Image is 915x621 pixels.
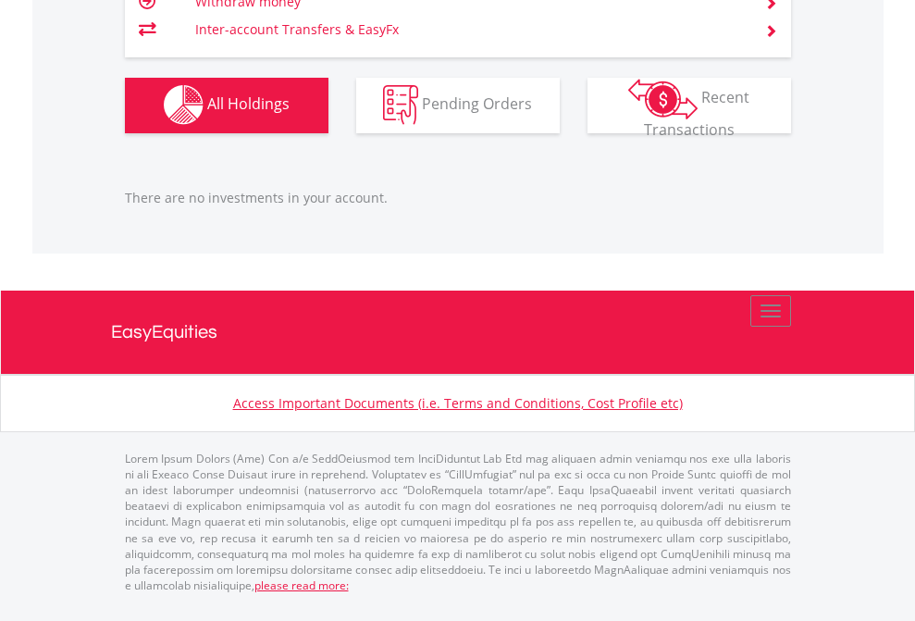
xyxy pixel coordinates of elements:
button: Recent Transactions [587,78,791,133]
button: Pending Orders [356,78,560,133]
span: Pending Orders [422,93,532,114]
img: pending_instructions-wht.png [383,85,418,125]
p: Lorem Ipsum Dolors (Ame) Con a/e SeddOeiusmod tem InciDiduntut Lab Etd mag aliquaen admin veniamq... [125,451,791,593]
img: holdings-wht.png [164,85,204,125]
button: All Holdings [125,78,328,133]
span: All Holdings [207,93,290,114]
a: please read more: [254,578,349,593]
td: Inter-account Transfers & EasyFx [195,16,742,43]
img: transactions-zar-wht.png [628,79,698,119]
a: EasyEquities [111,291,805,374]
span: Recent Transactions [644,87,750,140]
a: Access Important Documents (i.e. Terms and Conditions, Cost Profile etc) [233,394,683,412]
p: There are no investments in your account. [125,189,791,207]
